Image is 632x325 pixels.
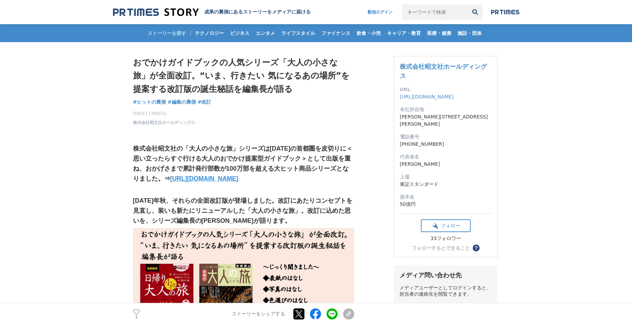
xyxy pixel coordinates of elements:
span: ビジネス [227,30,252,36]
p: 3 [133,316,140,319]
span: キャリア・教育 [384,30,424,36]
a: キャリア・教育 [384,24,424,42]
dd: [PERSON_NAME][STREET_ADDRESS][PERSON_NAME] [400,113,492,128]
strong: 株式会社昭文社の「大人の小さな旅」シリーズは[DATE]の首都圏を皮切りに＜思い立ったらすぐ行ける大人のおでかけ提案型ガイドブック＞として出版を重ね、おかげさまで累計発行部数が100万部を超える... [133,145,353,182]
dd: [PERSON_NAME] [400,161,492,168]
a: 株式会社昭文社ホールディングス [400,63,487,79]
a: #ヒットの裏側 [133,98,166,106]
span: 施設・団体 [455,30,484,36]
a: #改訂 [198,98,211,106]
a: ファイナンス [319,24,353,42]
a: 成果の裏側にあるストーリーをメディアに届ける 成果の裏側にあるストーリーをメディアに届ける [113,8,311,17]
a: 医療・健康 [424,24,454,42]
button: フォロー [421,219,471,232]
dt: 上場 [400,173,492,181]
img: prtimes [491,9,519,15]
span: ？ [474,246,479,250]
img: 成果の裏側にあるストーリーをメディアに届ける [113,8,199,17]
a: [URL][DOMAIN_NAME] [400,94,454,99]
dd: 東証スタンダード [400,181,492,188]
div: 33フォロワー [421,236,471,242]
a: 施設・団体 [455,24,484,42]
button: ？ [473,245,480,251]
span: エンタメ [253,30,278,36]
dt: URL [400,86,492,93]
a: テクノロジー [192,24,227,42]
h2: 成果の裏側にあるストーリーをメディアに届ける [204,9,311,15]
a: ビジネス [227,24,252,42]
div: フォローするとできること [412,246,470,250]
div: メディア問い合わせ先 [399,271,492,279]
span: 飲食・小売 [354,30,384,36]
span: #ヒットの裏側 [133,99,166,105]
a: [URL][DOMAIN_NAME] [170,175,238,182]
a: エンタメ [253,24,278,42]
dt: 本社所在地 [400,106,492,113]
span: ファイナンス [319,30,353,36]
strong: [DATE]年秋、それらの全面改訂版が登場しました。改訂にあたりコンセプトを見直し、装いも新たにリニューアルした「大人の小さな旅」。改訂に込めた思いを、シリーズ編集長の[PERSON_NAME]... [133,197,353,224]
a: ライフスタイル [279,24,318,42]
span: テクノロジー [192,30,227,36]
dt: 電話番号 [400,133,492,141]
dd: [PHONE_NUMBER] [400,141,492,148]
p: ストーリーをシェアする [232,311,285,317]
h1: おでかけガイドブックの人気シリーズ「大人の小さな旅」が全面改訂。“いま、行きたい 気になるあの場所”を提案する改訂版の誕生秘話を編集長が語る [133,56,354,96]
button: 検索 [468,4,483,20]
a: 飲食・小売 [354,24,384,42]
span: [DATE] 17時07分 [133,111,195,117]
span: #改訂 [198,99,211,105]
input: キーワードで検索 [402,4,468,20]
dd: 50億円 [400,201,492,208]
a: #編集の裏側 [168,98,196,106]
span: #編集の裏側 [168,99,196,105]
a: 配信ログイン [361,4,399,20]
dt: 資本金 [400,193,492,201]
dt: 代表者名 [400,153,492,161]
span: ライフスタイル [279,30,318,36]
div: メディアユーザーとしてログインすると、担当者の連絡先を閲覧できます。 [399,285,492,297]
span: 医療・健康 [424,30,454,36]
a: 株式会社昭文社ホールディングス [133,120,195,126]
